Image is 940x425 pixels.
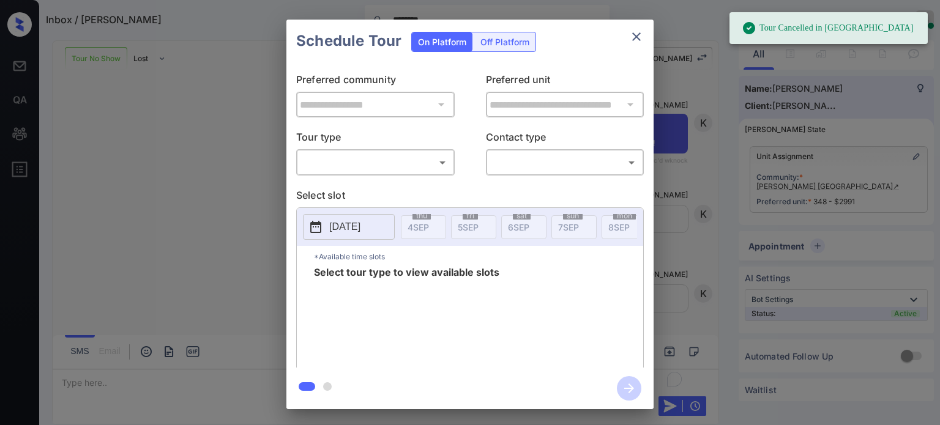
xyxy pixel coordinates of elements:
div: Tour Cancelled in [GEOGRAPHIC_DATA] [742,16,914,40]
div: Off Platform [474,32,535,51]
p: *Available time slots [314,246,643,267]
p: Contact type [486,130,644,149]
button: [DATE] [303,214,395,240]
div: On Platform [412,32,472,51]
p: Preferred community [296,72,455,92]
p: Tour type [296,130,455,149]
p: [DATE] [329,220,360,234]
p: Preferred unit [486,72,644,92]
span: Select tour type to view available slots [314,267,499,365]
button: close [624,24,649,49]
p: Select slot [296,188,644,207]
h2: Schedule Tour [286,20,411,62]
